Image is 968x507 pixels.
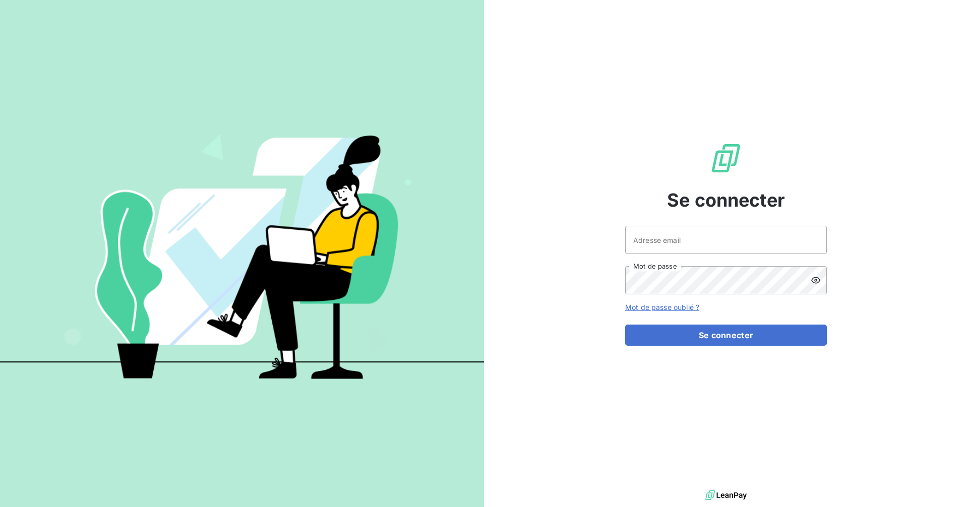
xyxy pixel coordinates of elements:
input: placeholder [625,226,827,254]
button: Se connecter [625,325,827,346]
a: Mot de passe oublié ? [625,303,699,311]
img: Logo LeanPay [710,142,742,174]
span: Se connecter [667,186,785,214]
img: logo [705,488,747,503]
